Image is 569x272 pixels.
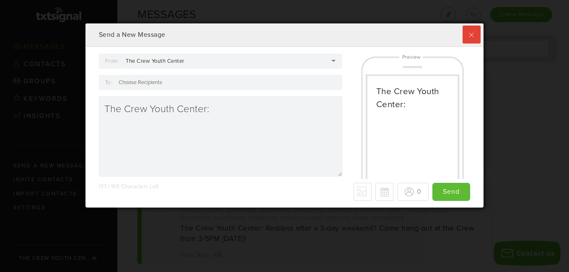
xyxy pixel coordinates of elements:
[119,79,165,86] input: Choose Recipients
[121,183,159,190] span: Characters Left
[99,183,120,190] span: 137 / 160
[105,55,119,67] label: From:
[99,31,166,39] span: Send a New Message
[432,183,470,201] input: Send
[398,183,429,201] button: 0
[376,85,449,111] div: The Crew Youth Center:
[105,77,112,88] label: To:
[126,57,194,65] div: The Crew Youth Center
